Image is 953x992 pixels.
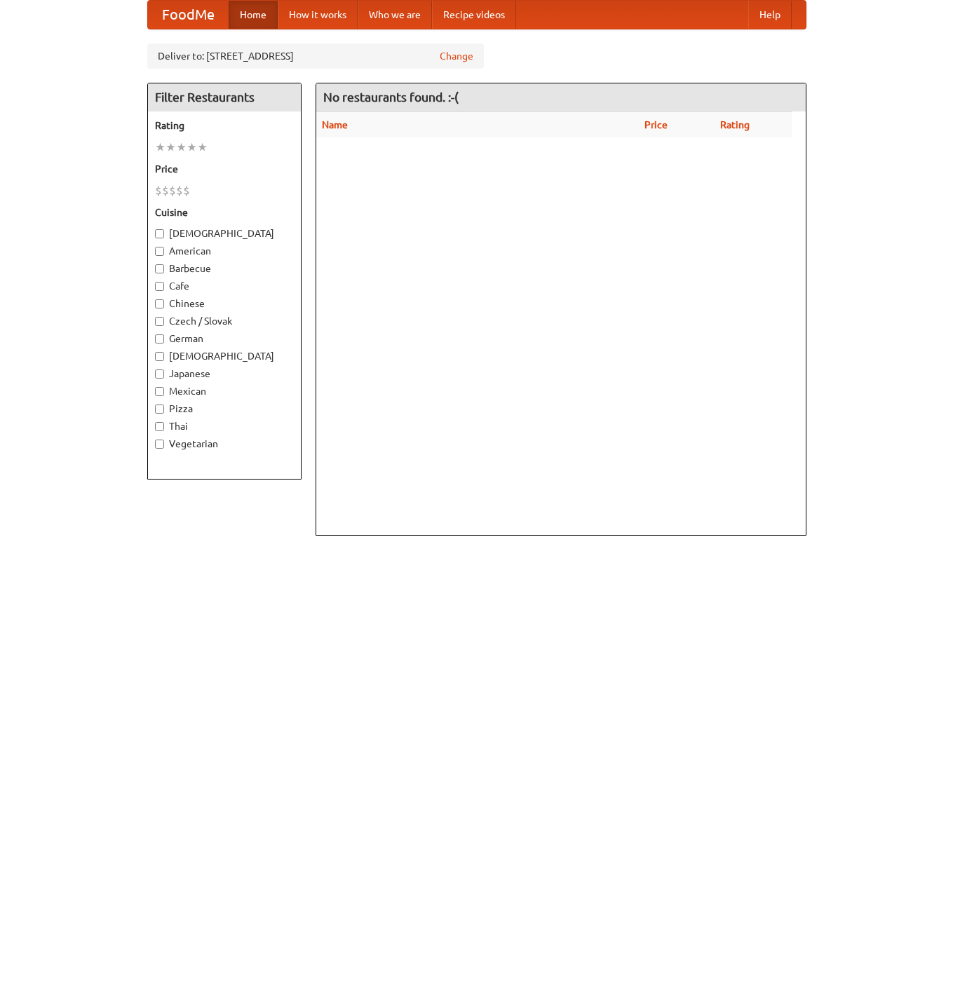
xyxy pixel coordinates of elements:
[229,1,278,29] a: Home
[358,1,432,29] a: Who we are
[748,1,792,29] a: Help
[155,229,164,238] input: [DEMOGRAPHIC_DATA]
[155,264,164,273] input: Barbecue
[155,352,164,361] input: [DEMOGRAPHIC_DATA]
[155,422,164,431] input: Thai
[187,140,197,155] li: ★
[323,90,459,104] ng-pluralize: No restaurants found. :-(
[155,118,294,133] h5: Rating
[148,1,229,29] a: FoodMe
[176,183,183,198] li: $
[155,205,294,219] h5: Cuisine
[155,299,164,308] input: Chinese
[155,369,164,379] input: Japanese
[644,119,668,130] a: Price
[155,437,294,451] label: Vegetarian
[155,349,294,363] label: [DEMOGRAPHIC_DATA]
[162,183,169,198] li: $
[155,261,294,276] label: Barbecue
[155,405,164,414] input: Pizza
[432,1,516,29] a: Recipe videos
[147,43,484,69] div: Deliver to: [STREET_ADDRESS]
[197,140,208,155] li: ★
[155,279,294,293] label: Cafe
[155,140,165,155] li: ★
[155,367,294,381] label: Japanese
[155,317,164,326] input: Czech / Slovak
[155,384,294,398] label: Mexican
[169,183,176,198] li: $
[278,1,358,29] a: How it works
[155,334,164,344] input: German
[165,140,176,155] li: ★
[155,402,294,416] label: Pizza
[155,314,294,328] label: Czech / Slovak
[155,247,164,256] input: American
[720,119,750,130] a: Rating
[176,140,187,155] li: ★
[155,162,294,176] h5: Price
[148,83,301,111] h4: Filter Restaurants
[155,282,164,291] input: Cafe
[440,49,473,63] a: Change
[155,244,294,258] label: American
[155,226,294,240] label: [DEMOGRAPHIC_DATA]
[155,332,294,346] label: German
[183,183,190,198] li: $
[155,387,164,396] input: Mexican
[322,119,348,130] a: Name
[155,419,294,433] label: Thai
[155,183,162,198] li: $
[155,440,164,449] input: Vegetarian
[155,297,294,311] label: Chinese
